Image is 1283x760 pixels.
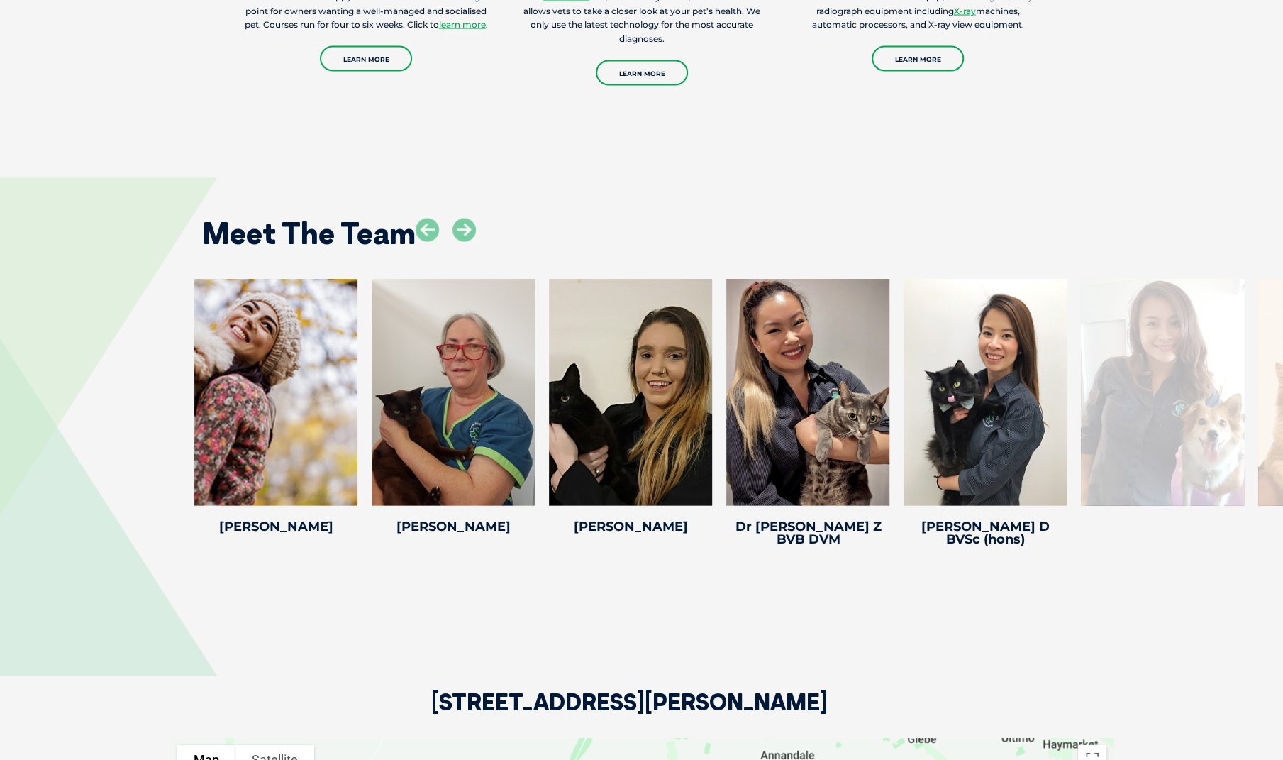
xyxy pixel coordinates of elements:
[726,520,889,546] h4: Dr [PERSON_NAME] Z BVB DVM
[872,46,964,72] a: Learn More
[954,6,976,16] a: X-ray
[372,520,535,533] h4: [PERSON_NAME]
[439,19,486,30] a: learn more
[194,520,357,533] h4: [PERSON_NAME]
[904,520,1067,546] h4: [PERSON_NAME] D BVSc (hons)
[549,520,712,533] h4: [PERSON_NAME]
[596,60,688,86] a: Learn More
[202,219,416,248] h2: Meet The Team
[431,690,828,738] h2: [STREET_ADDRESS][PERSON_NAME]
[320,46,412,72] a: Learn More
